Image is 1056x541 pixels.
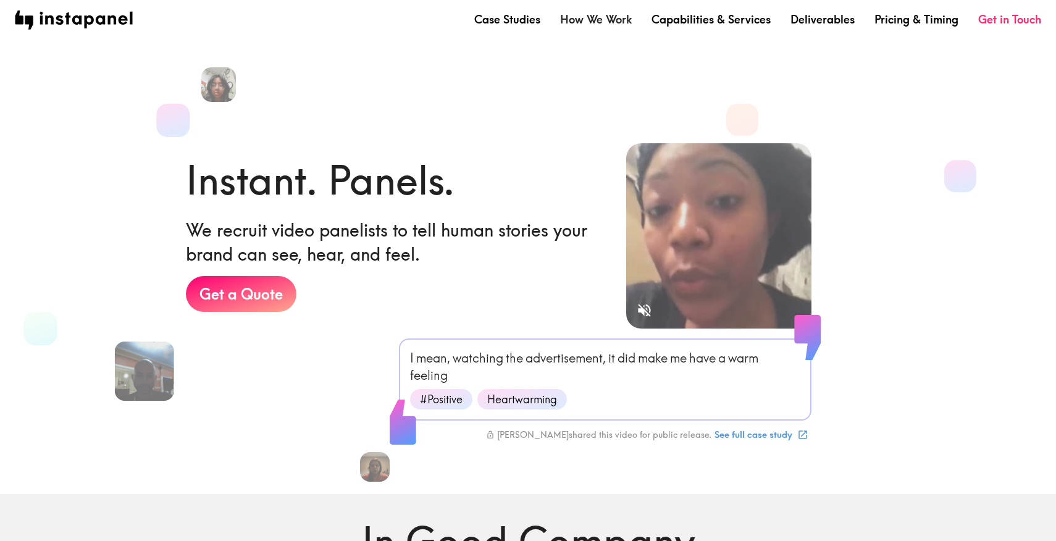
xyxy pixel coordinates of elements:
[790,12,855,27] a: Deliverables
[560,12,632,27] a: How We Work
[474,12,540,27] a: Case Studies
[874,12,958,27] a: Pricing & Timing
[978,12,1041,27] a: Get in Touch
[631,297,658,324] button: Sound is off
[15,10,133,30] img: instapanel
[652,12,771,27] a: Capabilities & Services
